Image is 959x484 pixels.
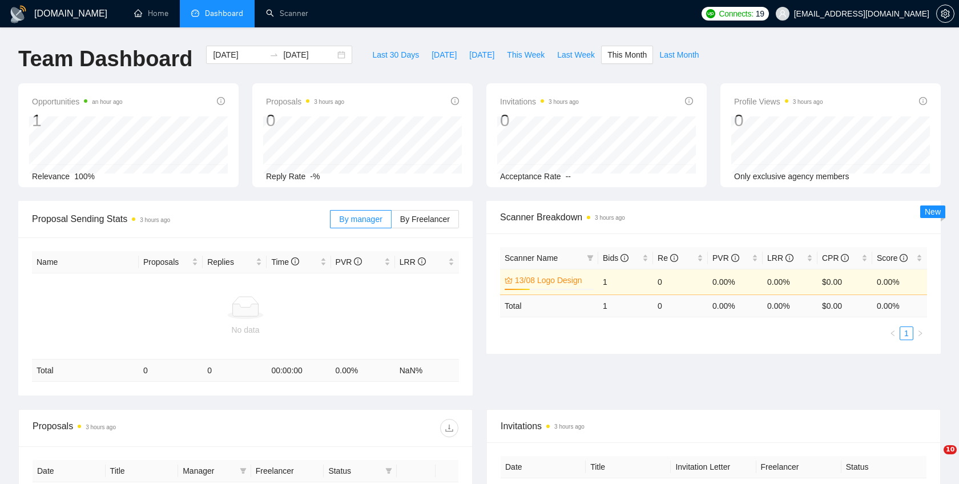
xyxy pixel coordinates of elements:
input: End date [283,49,335,61]
span: info-circle [217,97,225,105]
td: NaN % [395,360,459,382]
time: 3 hours ago [595,215,625,221]
span: filter [587,255,594,261]
span: Reply Rate [266,172,305,181]
span: Proposal Sending Stats [32,212,330,226]
time: 3 hours ago [140,217,170,223]
span: info-circle [919,97,927,105]
span: CPR [822,253,849,263]
span: This Week [507,49,545,61]
th: Freelancer [756,456,841,478]
button: [DATE] [463,46,501,64]
span: LRR [767,253,793,263]
span: Connects: [719,7,753,20]
span: Replies [207,256,253,268]
td: 0.00 % [763,295,817,317]
td: $0.00 [817,269,872,295]
div: No data [37,324,454,336]
div: 0 [500,110,579,131]
th: Freelancer [251,460,324,482]
a: setting [936,9,954,18]
a: 13/08 Logo Design [515,274,591,287]
td: 0 [653,269,708,295]
time: 3 hours ago [554,424,585,430]
span: By Freelancer [400,215,450,224]
span: left [889,330,896,337]
td: 0 [653,295,708,317]
span: info-circle [731,254,739,262]
span: PVR [712,253,739,263]
td: 1 [598,295,653,317]
span: Dashboard [205,9,243,18]
time: 3 hours ago [86,424,116,430]
th: Proposals [139,251,203,273]
span: dashboard [191,9,199,17]
button: Last Week [551,46,601,64]
th: Date [33,460,106,482]
span: Manager [183,465,235,477]
time: 3 hours ago [549,99,579,105]
span: swap-right [269,50,279,59]
span: right [917,330,924,337]
span: setting [937,9,954,18]
span: Last Month [659,49,699,61]
time: 3 hours ago [314,99,344,105]
button: This Week [501,46,551,64]
span: -- [566,172,571,181]
span: [DATE] [469,49,494,61]
th: Date [501,456,586,478]
td: 0 [203,360,267,382]
th: Name [32,251,139,273]
th: Invitation Letter [671,456,756,478]
time: an hour ago [92,99,122,105]
input: Start date [213,49,265,61]
span: 10 [944,445,957,454]
span: Acceptance Rate [500,172,561,181]
span: Only exclusive agency members [734,172,849,181]
button: This Month [601,46,653,64]
img: upwork-logo.png [706,9,715,18]
span: filter [385,467,392,474]
li: Next Page [913,326,927,340]
button: Last 30 Days [366,46,425,64]
span: info-circle [900,254,908,262]
th: Title [106,460,179,482]
span: Bids [603,253,628,263]
span: Opportunities [32,95,123,108]
td: 0.00 % [331,360,395,382]
td: Total [32,360,139,382]
a: homeHome [134,9,168,18]
span: New [925,207,941,216]
span: Status [328,465,381,477]
span: LRR [400,257,426,267]
div: 0 [734,110,823,131]
span: This Month [607,49,647,61]
span: info-circle [451,97,459,105]
span: info-circle [785,254,793,262]
div: Proposals [33,419,245,437]
td: 0.00% [708,269,763,295]
th: Title [586,456,671,478]
span: PVR [336,257,362,267]
th: Status [841,456,926,478]
td: 0.00 % [872,295,927,317]
span: Proposals [143,256,190,268]
span: info-circle [620,254,628,262]
a: searchScanner [266,9,308,18]
span: info-circle [685,97,693,105]
span: Score [877,253,908,263]
td: 00:00:00 [267,360,331,382]
a: 1 [900,327,913,340]
img: logo [9,5,27,23]
li: Previous Page [886,326,900,340]
span: Re [658,253,678,263]
span: Proposals [266,95,344,108]
span: info-circle [841,254,849,262]
td: 0 [139,360,203,382]
span: Scanner Breakdown [500,210,927,224]
span: filter [585,249,596,267]
span: filter [383,462,394,479]
h1: Team Dashboard [18,46,192,72]
span: Relevance [32,172,70,181]
button: download [440,419,458,437]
